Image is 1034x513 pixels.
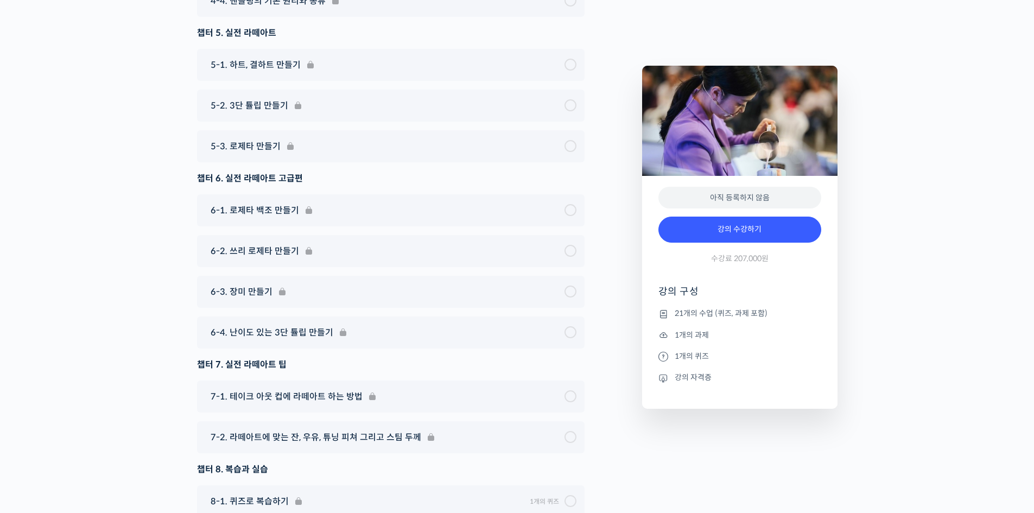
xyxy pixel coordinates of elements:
[99,361,112,370] span: 대화
[3,344,72,371] a: 홈
[168,360,181,369] span: 설정
[658,350,821,363] li: 1개의 퀴즈
[711,254,769,264] span: 수강료 207,000원
[197,171,585,186] div: 챕터 6. 실전 라떼아트 고급편
[72,344,140,371] a: 대화
[658,328,821,341] li: 1개의 과제
[658,371,821,384] li: 강의 자격증
[658,217,821,243] a: 강의 수강하기
[197,26,585,40] div: 챕터 5. 실전 라떼아트
[197,462,585,477] div: 챕터 8. 복습과 실습
[197,357,585,372] div: 챕터 7. 실전 라떼아트 팁
[140,344,208,371] a: 설정
[658,187,821,209] div: 아직 등록하지 않음
[658,307,821,320] li: 21개의 수업 (퀴즈, 과제 포함)
[658,285,821,307] h4: 강의 구성
[34,360,41,369] span: 홈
